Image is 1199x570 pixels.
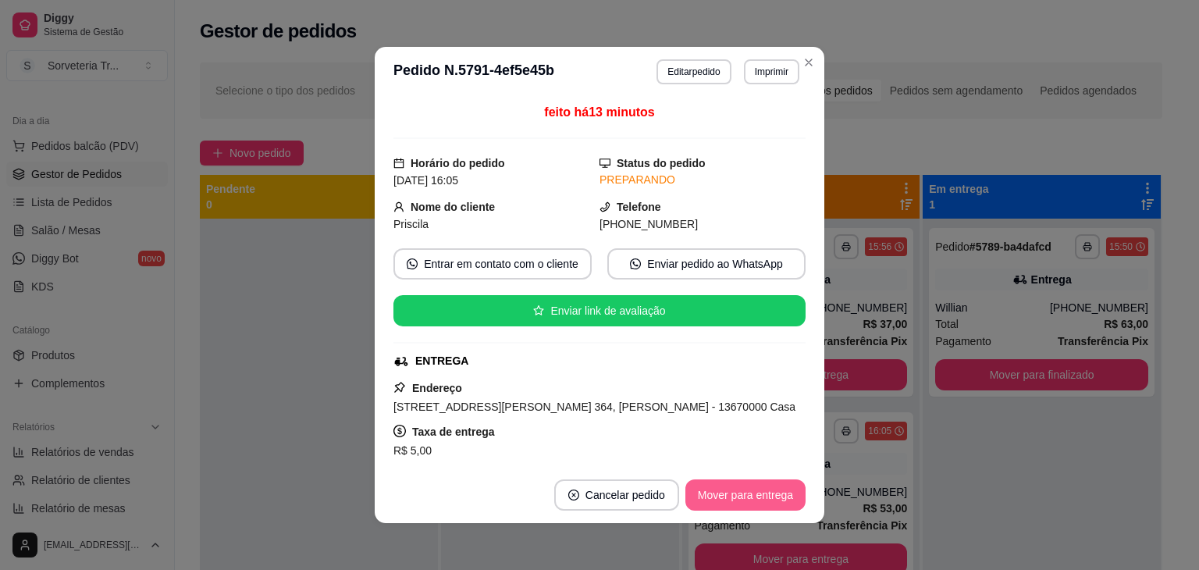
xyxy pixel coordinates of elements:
span: [STREET_ADDRESS][PERSON_NAME] 364, [PERSON_NAME] - 13670000 Casa [393,401,795,413]
button: Imprimir [744,59,799,84]
strong: Nome do cliente [411,201,495,213]
span: [DATE] 16:05 [393,174,458,187]
span: Priscila [393,218,429,230]
button: Close [796,50,821,75]
button: Copiar Endereço [546,460,653,491]
span: phone [599,201,610,212]
button: starEnviar link de avaliação [393,295,806,326]
div: PREPARANDO [599,172,806,188]
span: pushpin [393,381,406,394]
div: ENTREGA [415,353,468,369]
span: whats-app [407,258,418,269]
span: user [393,201,404,212]
span: calendar [393,158,404,169]
button: close-circleCancelar pedido [554,479,679,511]
button: Editarpedido [656,59,731,84]
span: R$ 5,00 [393,444,432,457]
span: star [533,305,544,316]
span: feito há 13 minutos [544,105,654,119]
h3: Pedido N. 5791-4ef5e45b [393,59,554,84]
strong: Horário do pedido [411,157,505,169]
span: dollar [393,425,406,437]
strong: Endereço [412,382,462,394]
span: [PHONE_NUMBER] [599,218,698,230]
button: whats-appEntrar em contato com o cliente [393,248,592,280]
span: whats-app [630,258,641,269]
span: desktop [599,158,610,169]
strong: Taxa de entrega [412,426,495,438]
button: Mover para entrega [685,479,806,511]
strong: Status do pedido [617,157,706,169]
span: close-circle [568,490,579,501]
strong: Telefone [617,201,661,213]
button: whats-appEnviar pedido ao WhatsApp [607,248,806,280]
